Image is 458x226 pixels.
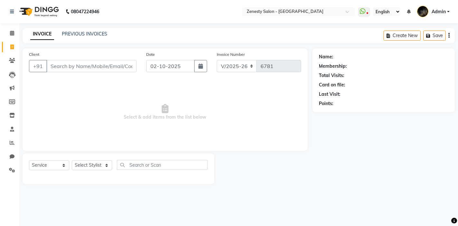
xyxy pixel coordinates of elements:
[319,63,347,70] div: Membership:
[423,31,446,41] button: Save
[319,82,345,88] div: Card on file:
[46,60,137,72] input: Search by Name/Mobile/Email/Code
[217,52,245,57] label: Invoice Number
[319,100,333,107] div: Points:
[384,31,421,41] button: Create New
[417,6,428,17] img: Admin
[319,91,340,98] div: Last Visit:
[62,31,107,37] a: PREVIOUS INVOICES
[29,80,301,144] span: Select & add items from the list below
[319,54,333,60] div: Name:
[16,3,61,21] img: logo
[432,8,446,15] span: Admin
[146,52,155,57] label: Date
[29,60,47,72] button: +91
[29,52,39,57] label: Client
[30,28,54,40] a: INVOICE
[319,72,344,79] div: Total Visits:
[71,3,99,21] b: 08047224946
[117,160,208,170] input: Search or Scan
